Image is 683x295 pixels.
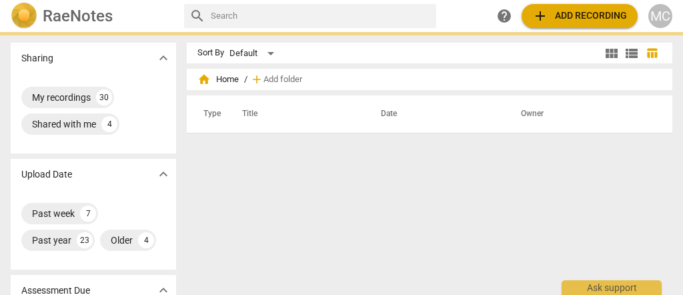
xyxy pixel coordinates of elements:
[77,232,93,248] div: 23
[138,232,154,248] div: 4
[111,234,133,247] div: Older
[197,48,224,58] div: Sort By
[21,168,72,182] p: Upload Date
[189,8,205,24] span: search
[153,164,173,184] button: Show more
[622,43,642,63] button: List view
[532,8,548,24] span: add
[532,8,627,24] span: Add recording
[642,43,662,63] button: Table view
[492,4,516,28] a: Help
[250,73,263,86] span: add
[624,45,640,61] span: view_list
[193,95,226,133] th: Type
[646,47,658,59] span: table_chart
[197,73,239,86] span: Home
[604,45,620,61] span: view_module
[11,3,173,29] a: LogoRaeNotes
[96,89,112,105] div: 30
[155,50,171,66] span: expand_more
[43,7,113,25] h2: RaeNotes
[11,3,37,29] img: Logo
[211,5,431,27] input: Search
[32,207,75,220] div: Past week
[153,48,173,68] button: Show more
[648,4,672,28] button: MC
[197,73,211,86] span: home
[365,95,505,133] th: Date
[522,4,638,28] button: Upload
[32,91,91,104] div: My recordings
[32,234,71,247] div: Past year
[80,206,96,222] div: 7
[226,95,365,133] th: Title
[263,75,302,85] span: Add folder
[496,8,512,24] span: help
[32,117,96,131] div: Shared with me
[505,95,658,133] th: Owner
[244,75,247,85] span: /
[21,51,53,65] p: Sharing
[602,43,622,63] button: Tile view
[562,280,662,295] div: Ask support
[101,116,117,132] div: 4
[229,43,279,64] div: Default
[155,166,171,182] span: expand_more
